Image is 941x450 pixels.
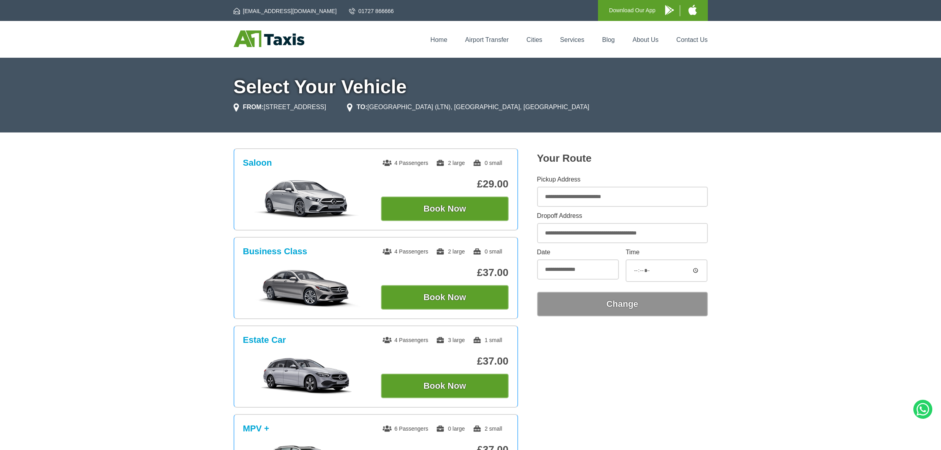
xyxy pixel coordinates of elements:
p: £37.00 [381,267,509,279]
h2: Your Route [537,152,708,164]
span: 2 large [436,160,465,166]
span: 2 large [436,248,465,255]
span: 4 Passengers [383,248,428,255]
label: Dropoff Address [537,213,708,219]
h3: Estate Car [243,335,286,345]
li: [GEOGRAPHIC_DATA] (LTN), [GEOGRAPHIC_DATA], [GEOGRAPHIC_DATA] [347,102,589,112]
h3: Saloon [243,158,272,168]
span: 3 large [436,337,465,343]
span: 2 small [473,425,502,432]
a: Airport Transfer [465,36,509,43]
img: A1 Taxis iPhone App [688,5,697,15]
a: About Us [633,36,659,43]
label: Pickup Address [537,176,708,183]
a: 01727 866666 [349,7,394,15]
button: Change [537,292,708,316]
img: A1 Taxis St Albans LTD [234,30,304,47]
img: Saloon [247,179,366,219]
li: [STREET_ADDRESS] [234,102,326,112]
a: Blog [602,36,615,43]
span: 0 small [473,160,502,166]
a: [EMAIL_ADDRESS][DOMAIN_NAME] [234,7,337,15]
span: 4 Passengers [383,160,428,166]
span: 1 small [473,337,502,343]
label: Time [626,249,707,255]
button: Book Now [381,374,509,398]
h1: Select Your Vehicle [234,78,708,96]
strong: FROM: [243,104,264,110]
span: 0 small [473,248,502,255]
button: Book Now [381,197,509,221]
strong: TO: [356,104,367,110]
label: Date [537,249,619,255]
p: Download Our App [609,6,656,15]
img: Estate Car [247,356,366,396]
img: Business Class [247,268,366,307]
h3: Business Class [243,246,307,257]
img: A1 Taxis Android App [665,5,674,15]
button: Book Now [381,285,509,310]
iframe: chat widget [833,433,937,450]
span: 0 large [436,425,465,432]
a: Contact Us [676,36,707,43]
a: Home [430,36,447,43]
h3: MPV + [243,424,270,434]
span: 4 Passengers [383,337,428,343]
p: £29.00 [381,178,509,190]
a: Services [560,36,584,43]
a: Cities [526,36,542,43]
p: £37.00 [381,355,509,367]
span: 6 Passengers [383,425,428,432]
